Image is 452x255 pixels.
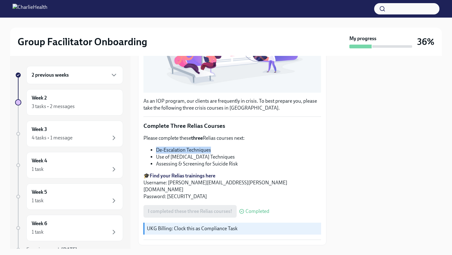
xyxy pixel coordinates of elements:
h6: Week 4 [32,157,47,164]
p: UKG Billing: Clock this as Compliance Task [147,225,319,232]
p: 🎓 Username: [PERSON_NAME][EMAIL_ADDRESS][PERSON_NAME][DOMAIN_NAME] Password: [SECURITY_DATA] [143,172,321,200]
a: Find your Relias trainings here [150,173,215,179]
strong: [DATE] [61,247,77,252]
img: CharlieHealth [13,4,47,14]
h2: Group Facilitator Onboarding [18,35,147,48]
div: 3 tasks • 2 messages [32,103,75,110]
div: 2 previous weeks [26,66,123,84]
a: Week 51 task [15,183,123,210]
h6: Week 5 [32,189,47,196]
li: Use of [MEDICAL_DATA] Techniques [156,154,321,160]
p: As an IOP program, our clients are frequently in crisis. To best prepare you, please take the fol... [143,98,321,111]
a: Week 61 task [15,215,123,241]
h3: 36% [417,36,434,47]
h6: Week 6 [32,220,47,227]
h6: Week 3 [32,126,47,133]
strong: My progress [349,35,376,42]
li: De-Escalation Techniques [156,147,321,154]
p: Please complete these Relias courses next: [143,135,321,142]
h6: Week 2 [32,95,47,101]
div: 1 task [32,166,44,173]
p: Complete Three Relias Courses [143,122,321,130]
div: 1 task [32,229,44,236]
span: Experience ends [26,247,77,252]
a: Week 34 tasks • 1 message [15,121,123,147]
span: Completed [245,209,269,214]
a: Week 41 task [15,152,123,178]
strong: three [191,135,203,141]
a: Week 23 tasks • 2 messages [15,89,123,116]
div: 4 tasks • 1 message [32,134,73,141]
div: 1 task [32,197,44,204]
li: Assessing & Screening for Suicide Risk [156,160,321,167]
h6: 2 previous weeks [32,72,69,79]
